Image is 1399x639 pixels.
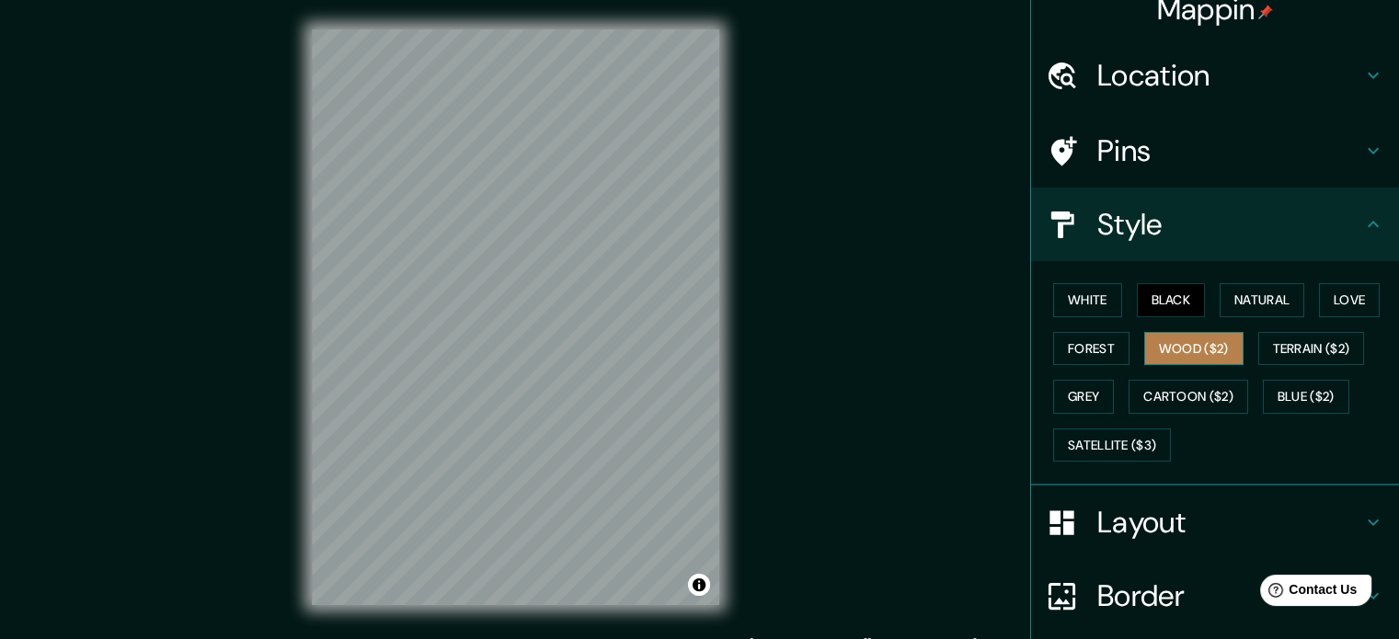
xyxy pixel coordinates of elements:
[1097,577,1362,614] h4: Border
[1031,188,1399,261] div: Style
[1144,332,1244,366] button: Wood ($2)
[688,574,710,596] button: Toggle attribution
[1129,380,1248,414] button: Cartoon ($2)
[1053,283,1122,317] button: White
[1220,283,1304,317] button: Natural
[1031,485,1399,559] div: Layout
[1097,132,1362,169] h4: Pins
[1235,567,1379,619] iframe: Help widget launcher
[1031,114,1399,188] div: Pins
[1319,283,1380,317] button: Love
[1053,332,1130,366] button: Forest
[1053,380,1114,414] button: Grey
[1258,5,1273,19] img: pin-icon.png
[1097,57,1362,94] h4: Location
[1137,283,1206,317] button: Black
[312,29,719,605] canvas: Map
[1031,559,1399,633] div: Border
[1053,428,1171,462] button: Satellite ($3)
[1097,504,1362,541] h4: Layout
[1097,206,1362,243] h4: Style
[1258,332,1365,366] button: Terrain ($2)
[1263,380,1349,414] button: Blue ($2)
[1031,39,1399,112] div: Location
